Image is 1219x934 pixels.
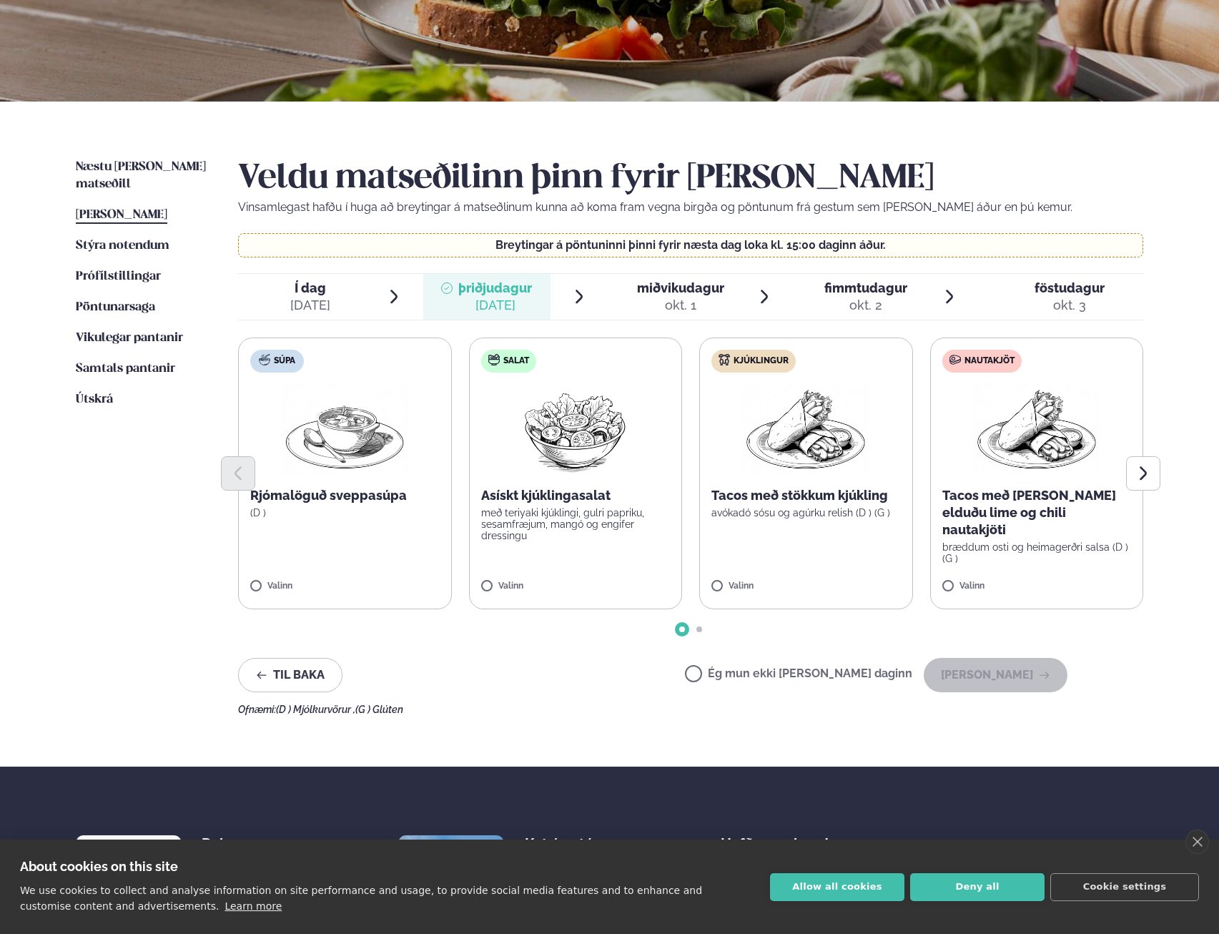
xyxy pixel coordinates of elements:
[512,384,638,476] img: Salad.png
[1035,297,1105,314] div: okt. 3
[76,240,169,252] span: Stýra notendum
[743,384,869,476] img: Wraps.png
[1061,835,1143,881] div: Fylgdu okkur
[824,280,907,295] span: fimmtudagur
[679,626,685,632] span: Go to slide 1
[458,297,532,314] div: [DATE]
[224,900,282,912] a: Learn more
[76,301,155,313] span: Pöntunarsaga
[221,456,255,491] button: Previous slide
[290,297,330,314] div: [DATE]
[276,704,355,715] span: (D ) Mjólkurvörur ,
[964,355,1015,367] span: Nautakjöt
[238,658,342,692] button: Til baka
[974,384,1100,476] img: Wraps.png
[259,354,270,365] img: soup.svg
[238,159,1143,199] h2: Veldu matseðilinn þinn fyrir [PERSON_NAME]
[734,355,789,367] span: Kjúklingur
[910,873,1045,901] button: Deny all
[1050,873,1199,901] button: Cookie settings
[711,487,901,504] p: Tacos með stökkum kjúkling
[76,332,183,344] span: Vikulegar pantanir
[1126,456,1160,491] button: Next slide
[1035,280,1105,295] span: föstudagur
[238,704,1143,715] div: Ofnæmi:
[76,268,161,285] a: Prófílstillingar
[355,704,403,715] span: (G ) Glúten
[924,658,1067,692] button: [PERSON_NAME]
[637,280,724,295] span: miðvikudagur
[76,209,167,221] span: [PERSON_NAME]
[525,835,638,852] div: Katrínartún 4
[719,354,730,365] img: chicken.svg
[76,360,175,378] a: Samtals pantanir
[481,487,671,504] p: Asískt kjúklingasalat
[76,299,155,316] a: Pöntunarsaga
[76,161,206,190] span: Næstu [PERSON_NAME] matseðill
[76,270,161,282] span: Prófílstillingar
[824,297,907,314] div: okt. 2
[458,280,532,295] span: þriðjudagur
[76,363,175,375] span: Samtals pantanir
[488,354,500,365] img: salad.svg
[76,159,209,193] a: Næstu [PERSON_NAME] matseðill
[76,391,113,408] a: Útskrá
[949,354,961,365] img: beef.svg
[20,885,702,912] p: We use cookies to collect and analyse information on site performance and usage, to provide socia...
[76,237,169,255] a: Stýra notendum
[503,355,529,367] span: Salat
[274,355,295,367] span: Súpa
[76,393,113,405] span: Útskrá
[20,859,178,874] strong: About cookies on this site
[481,507,671,541] p: með teriyaki kjúklingi, gulri papriku, sesamfræjum, mangó og engifer dressingu
[942,487,1132,539] p: Tacos með [PERSON_NAME] elduðu lime og chili nautakjöti
[721,824,829,852] span: Hafðu samband
[253,240,1129,251] p: Breytingar á pöntuninni þinni fyrir næsta dag loka kl. 15:00 daginn áður.
[282,384,408,476] img: Soup.png
[770,873,904,901] button: Allow all cookies
[711,507,901,518] p: avókadó sósu og agúrku relish (D ) (G )
[76,330,183,347] a: Vikulegar pantanir
[238,199,1143,216] p: Vinsamlegast hafðu í huga að breytingar á matseðlinum kunna að koma fram vegna birgða og pöntunum...
[942,541,1132,564] p: bræddum osti og heimagerðri salsa (D ) (G )
[1185,830,1209,854] a: close
[290,280,330,297] span: Í dag
[250,487,440,504] p: Rjómalöguð sveppasúpa
[696,626,702,632] span: Go to slide 2
[250,507,440,518] p: (D )
[202,835,315,852] div: Dalvegur 30
[76,207,167,224] a: [PERSON_NAME]
[637,297,724,314] div: okt. 1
